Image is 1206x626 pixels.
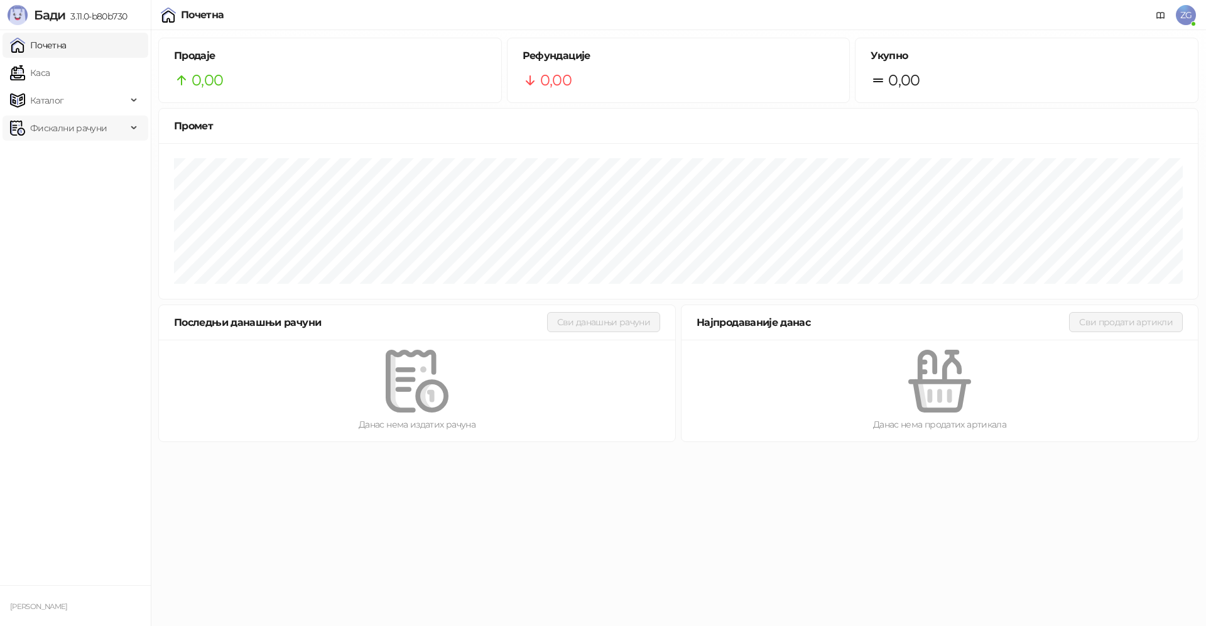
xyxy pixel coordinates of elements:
div: Најпродаваније данас [697,315,1069,330]
span: 0,00 [192,68,223,92]
h5: Продаје [174,48,486,63]
button: Сви данашњи рачуни [547,312,660,332]
img: Logo [8,5,28,25]
span: 0,00 [540,68,572,92]
small: [PERSON_NAME] [10,602,68,611]
div: Последњи данашњи рачуни [174,315,547,330]
a: Каса [10,60,50,85]
h5: Укупно [871,48,1183,63]
button: Сви продати артикли [1069,312,1183,332]
span: Фискални рачуни [30,116,107,141]
span: 0,00 [888,68,920,92]
span: Каталог [30,88,64,113]
span: Бади [34,8,65,23]
div: Промет [174,118,1183,134]
a: Документација [1151,5,1171,25]
span: ZG [1176,5,1196,25]
div: Данас нема продатих артикала [702,418,1178,431]
div: Данас нема издатих рачуна [179,418,655,431]
div: Почетна [181,10,224,20]
a: Почетна [10,33,67,58]
h5: Рефундације [523,48,835,63]
span: 3.11.0-b80b730 [65,11,127,22]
